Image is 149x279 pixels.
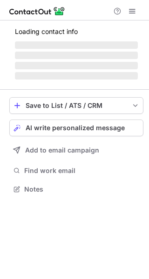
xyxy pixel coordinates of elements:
button: Add to email campaign [9,142,143,159]
span: ‌ [15,72,138,80]
button: Find work email [9,164,143,177]
span: ‌ [15,41,138,49]
span: Find work email [24,166,140,175]
button: AI write personalized message [9,120,143,136]
span: ‌ [15,52,138,59]
span: Notes [24,185,140,193]
button: Notes [9,183,143,196]
img: ContactOut v5.3.10 [9,6,65,17]
button: save-profile-one-click [9,97,143,114]
p: Loading contact info [15,28,138,35]
span: Add to email campaign [25,146,99,154]
span: AI write personalized message [26,124,125,132]
span: ‌ [15,62,138,69]
div: Save to List / ATS / CRM [26,102,127,109]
